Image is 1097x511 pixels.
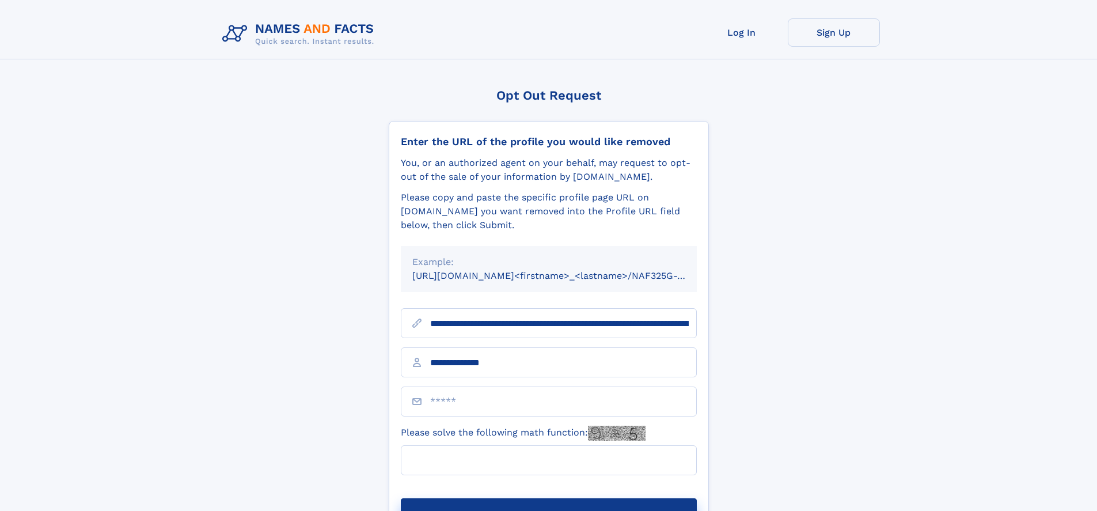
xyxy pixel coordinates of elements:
div: Example: [412,255,685,269]
div: Enter the URL of the profile you would like removed [401,135,697,148]
a: Log In [696,18,788,47]
div: Please copy and paste the specific profile page URL on [DOMAIN_NAME] you want removed into the Pr... [401,191,697,232]
small: [URL][DOMAIN_NAME]<firstname>_<lastname>/NAF325G-xxxxxxxx [412,270,719,281]
label: Please solve the following math function: [401,426,646,441]
div: You, or an authorized agent on your behalf, may request to opt-out of the sale of your informatio... [401,156,697,184]
div: Opt Out Request [389,88,709,103]
img: Logo Names and Facts [218,18,384,50]
a: Sign Up [788,18,880,47]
